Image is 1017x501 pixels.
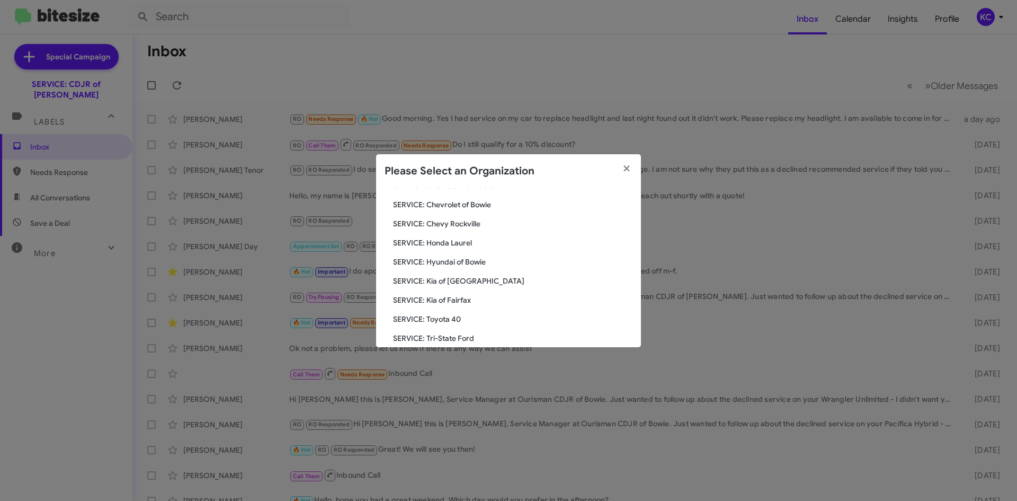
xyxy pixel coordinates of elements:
span: SERVICE: Kia of [GEOGRAPHIC_DATA] [393,276,632,286]
span: SERVICE: Chevy Rockville [393,218,632,229]
h2: Please Select an Organization [385,163,534,180]
span: SERVICE: Hyundai of Bowie [393,257,632,267]
span: SERVICE: Honda Laurel [393,238,632,248]
span: SERVICE: Tri-State Ford [393,333,632,344]
span: SERVICE: Toyota 40 [393,314,632,324]
span: SERVICE: Kia of Fairfax [393,295,632,305]
span: SERVICE: Chevrolet of Bowie [393,199,632,210]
